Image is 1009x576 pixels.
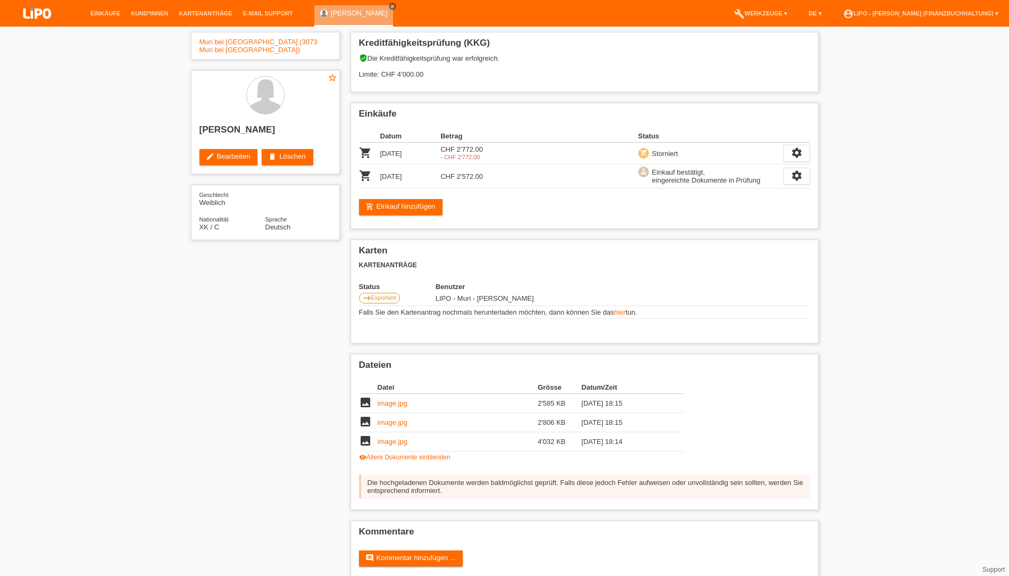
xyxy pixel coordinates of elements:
h2: Einkäufe [359,109,810,125]
a: hier [614,308,626,316]
td: [DATE] 18:15 [581,394,669,413]
td: [DATE] [380,164,441,188]
a: LIPO pay [11,22,64,30]
i: POSP00026503 [359,169,372,182]
a: image.jpg [378,418,407,426]
i: remove_shopping_cart [640,149,647,157]
td: CHF 2'572.00 [440,164,501,188]
i: settings [791,170,803,182]
h2: Karten [359,245,810,261]
a: account_circleLIPO - [PERSON_NAME] (Finanzbuchhaltung) ▾ [838,10,1004,17]
div: Die Kreditfähigkeitsprüfung war erfolgreich. Limite: CHF 4'000.00 [359,54,810,86]
span: Sprache [265,216,287,223]
th: Status [638,130,783,143]
i: add_shopping_cart [365,202,374,211]
th: Status [359,283,436,291]
h3: Kartenanträge [359,261,810,269]
span: Deutsch [265,223,291,231]
span: Geschlecht [199,192,229,198]
a: close [389,3,396,10]
span: Nationalität [199,216,229,223]
div: Storniert [649,148,678,159]
a: E-Mail Support [238,10,298,17]
i: delete [268,152,277,161]
i: settings [791,147,803,159]
span: Kosovo / C / 18.03.2009 [199,223,220,231]
a: editBearbeiten [199,149,258,165]
div: Einkauf bestätigt, eingereichte Dokumente in Prüfung [649,167,761,186]
th: Datum/Zeit [581,381,669,394]
a: Muri bei [GEOGRAPHIC_DATA] (3073 Muri bei [GEOGRAPHIC_DATA]) [199,38,318,54]
td: [DATE] 18:15 [581,413,669,432]
i: east [363,294,371,302]
i: POSP00025776 [359,146,372,159]
th: Grösse [538,381,581,394]
h2: Dateien [359,360,810,376]
th: Benutzer [436,283,616,291]
td: CHF 2'772.00 [440,143,501,164]
td: 2'806 KB [538,413,581,432]
i: image [359,396,372,409]
h2: Kreditfähigkeitsprüfung (KKG) [359,38,810,54]
i: image [359,434,372,447]
a: star_border [328,73,337,84]
a: add_shopping_cartEinkauf hinzufügen [359,199,443,215]
div: Weiblich [199,191,265,207]
a: Support [982,566,1005,573]
a: [PERSON_NAME] [331,9,388,17]
a: deleteLöschen [262,149,313,165]
i: build [734,9,745,19]
a: visibilityÄltere Dokumente einblenden [359,454,451,461]
h2: Kommentare [359,526,810,542]
a: Einkäufe [85,10,126,17]
span: 06.08.2025 [436,294,534,302]
i: edit [206,152,214,161]
i: star_border [328,73,337,83]
i: approval [640,168,647,175]
i: visibility [359,454,366,461]
a: Kund*innen [126,10,173,17]
td: 2'585 KB [538,394,581,413]
i: comment [365,554,374,562]
a: buildWerkzeuge ▾ [729,10,793,17]
td: 4'032 KB [538,432,581,451]
div: Die hochgeladenen Dokumente werden baldmöglichst geprüft. Falls diese jedoch Fehler aufweisen ode... [359,474,810,499]
th: Datum [380,130,441,143]
i: image [359,415,372,428]
th: Betrag [440,130,501,143]
th: Datei [378,381,538,394]
td: [DATE] [380,143,441,164]
a: DE ▾ [803,10,827,17]
a: image.jpg [378,399,407,407]
span: Exportiert [371,294,396,301]
td: [DATE] 18:14 [581,432,669,451]
i: verified_user [359,54,368,62]
div: 22.08.2025 / commande modiffier [440,154,501,160]
a: commentKommentar hinzufügen ... [359,550,463,566]
h2: [PERSON_NAME] [199,125,331,141]
i: account_circle [843,9,854,19]
a: Kartenanträge [174,10,238,17]
i: close [390,4,395,9]
a: image.jpg [378,438,407,446]
td: Falls Sie den Kartenantrag nochmals herunterladen möchten, dann können Sie das tun. [359,306,810,319]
